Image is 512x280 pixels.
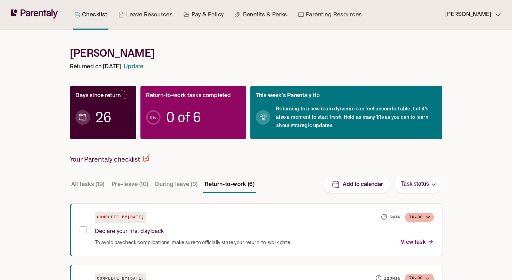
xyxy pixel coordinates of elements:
p: [PERSON_NAME] [445,10,491,20]
a: Update [124,62,143,72]
h1: [PERSON_NAME] [70,47,442,60]
p: Return-to-work tasks completed [146,91,231,101]
div: Task stage tabs [70,176,257,193]
button: Pre-leave (10) [110,176,149,193]
span: 0 of 6 [166,114,201,121]
span: To avoid paycheck complications, make sure to officially state your return-to-work date. [95,239,291,246]
button: Return-to-work (6) [203,176,256,193]
span: 26 [96,114,111,121]
button: Add to calendar [323,177,390,193]
button: Task status [394,177,442,193]
p: This week’s Parentaly tip [256,91,320,101]
h6: Complete by [DATE] [95,212,146,223]
h2: Your Parentaly checklist [70,153,150,164]
span: Returning to a new team dynamic can feel uncomfortable, but it's also a moment to start fresh. Ho... [276,105,437,130]
button: During leave (3) [154,176,199,193]
p: Task status [401,180,429,189]
p: View task [401,238,433,247]
h6: 5 min [390,215,401,220]
button: All tasks (19) [70,176,106,193]
button: To-do [405,213,434,222]
p: Declare your first day back [95,227,164,236]
p: Days since return [75,91,121,101]
p: Add to calendar [343,181,383,188]
p: Returned on [DATE] [70,62,121,72]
